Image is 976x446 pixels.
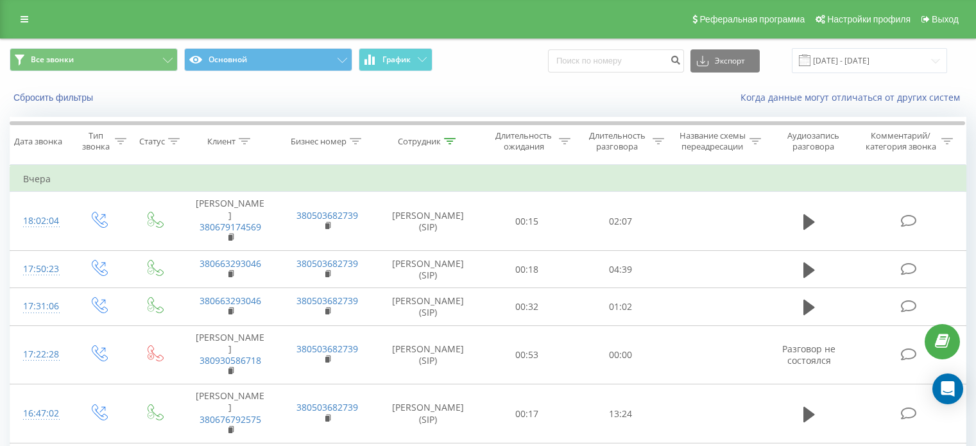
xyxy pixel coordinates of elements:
[376,325,481,384] td: [PERSON_NAME] (SIP)
[359,48,432,71] button: График
[200,257,261,270] a: 380663293046
[200,354,261,366] a: 380930586718
[296,257,358,270] a: 380503682739
[376,192,481,251] td: [PERSON_NAME] (SIP)
[200,413,261,425] a: 380676792575
[200,221,261,233] a: 380679174569
[548,49,684,73] input: Поиск по номеру
[827,14,911,24] span: Настройки профиля
[492,130,556,152] div: Длительность ожидания
[376,288,481,325] td: [PERSON_NAME] (SIP)
[481,288,574,325] td: 00:32
[23,401,57,426] div: 16:47:02
[23,294,57,319] div: 17:31:06
[376,384,481,443] td: [PERSON_NAME] (SIP)
[182,325,278,384] td: [PERSON_NAME]
[296,401,358,413] a: 380503682739
[296,343,358,355] a: 380503682739
[932,373,963,404] div: Open Intercom Messenger
[182,192,278,251] td: [PERSON_NAME]
[10,48,178,71] button: Все звонки
[574,325,667,384] td: 00:00
[776,130,851,152] div: Аудиозапись разговора
[398,136,441,147] div: Сотрудник
[291,136,347,147] div: Бизнес номер
[382,55,411,64] span: График
[14,136,62,147] div: Дата звонка
[23,257,57,282] div: 17:50:23
[690,49,760,73] button: Экспорт
[139,136,165,147] div: Статус
[200,295,261,307] a: 380663293046
[184,48,352,71] button: Основной
[574,384,667,443] td: 13:24
[23,342,57,367] div: 17:22:28
[481,325,574,384] td: 00:53
[23,209,57,234] div: 18:02:04
[376,251,481,288] td: [PERSON_NAME] (SIP)
[81,130,111,152] div: Тип звонка
[182,384,278,443] td: [PERSON_NAME]
[782,343,835,366] span: Разговор не состоялся
[481,384,574,443] td: 00:17
[741,91,966,103] a: Когда данные могут отличаться от других систем
[679,130,746,152] div: Название схемы переадресации
[574,288,667,325] td: 01:02
[296,295,358,307] a: 380503682739
[481,251,574,288] td: 00:18
[10,166,966,192] td: Вчера
[699,14,805,24] span: Реферальная программа
[207,136,235,147] div: Клиент
[10,92,99,103] button: Сбросить фильтры
[296,209,358,221] a: 380503682739
[585,130,649,152] div: Длительность разговора
[481,192,574,251] td: 00:15
[574,192,667,251] td: 02:07
[863,130,938,152] div: Комментарий/категория звонка
[574,251,667,288] td: 04:39
[31,55,74,65] span: Все звонки
[932,14,959,24] span: Выход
